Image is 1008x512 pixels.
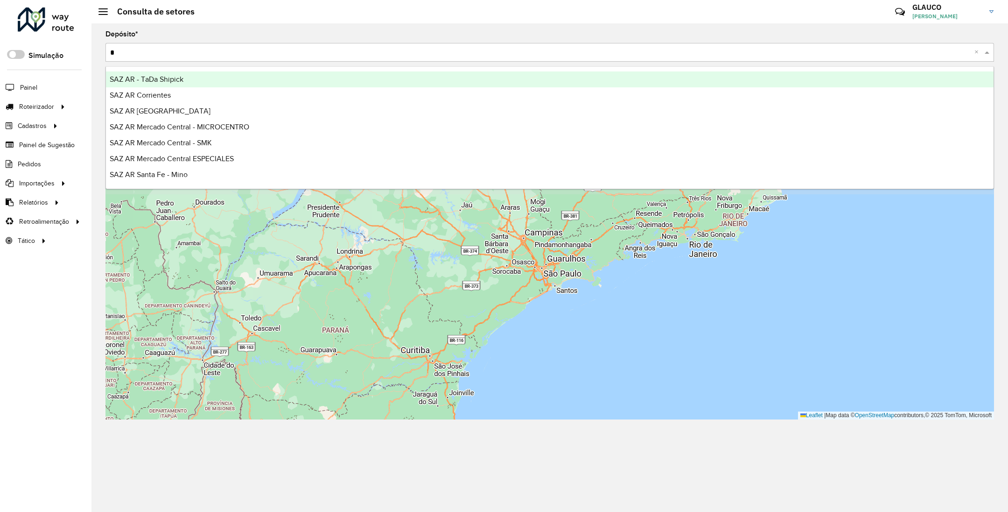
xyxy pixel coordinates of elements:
span: Pedidos [18,159,41,169]
span: SAZ AR Mercado Central ESPECIALES [110,155,234,163]
span: Cadastros [18,121,47,131]
div: Map data © contributors,© 2025 TomTom, Microsoft [798,412,994,420]
h2: Consulta de setores [108,7,195,17]
span: Tático [18,236,35,246]
a: Leaflet [800,412,823,419]
span: SAZ AR Corrientes [110,91,171,99]
span: Clear all [974,47,982,58]
span: Painel [20,83,37,92]
label: Depósito [105,28,138,40]
span: SAZ AR Santa Fe - Mino [110,171,188,178]
span: Roteirizador [19,102,54,112]
ng-dropdown-panel: Options list [105,66,994,189]
span: [PERSON_NAME] [912,12,982,21]
span: Painel de Sugestão [19,140,75,150]
span: Importações [19,178,55,188]
span: | [824,412,826,419]
span: Retroalimentação [19,217,69,227]
span: SAZ AR [GEOGRAPHIC_DATA] [110,107,210,115]
a: OpenStreetMap [855,412,895,419]
span: SAZ AR Mercado Central - MICROCENTRO [110,123,249,131]
span: SAZ AR Mercado Central - SMK [110,139,212,147]
span: SAZ AR - TaDa Shipick [110,75,183,83]
a: Contato Rápido [890,2,910,22]
h3: GLAUCO [912,3,982,12]
label: Simulação [28,50,63,61]
span: Relatórios [19,198,48,207]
